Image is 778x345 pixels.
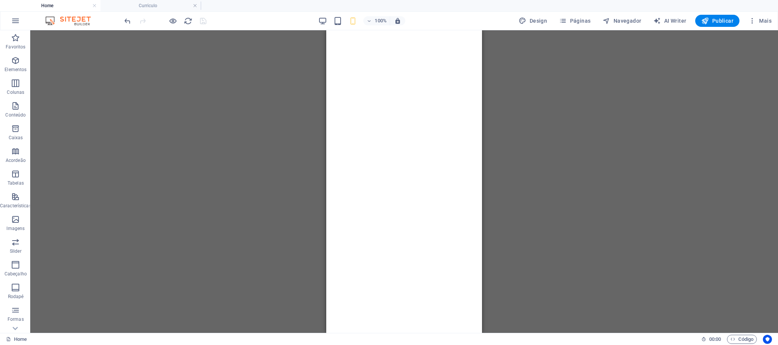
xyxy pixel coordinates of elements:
[559,17,590,25] span: Páginas
[375,16,387,25] h6: 100%
[123,16,132,25] button: undo
[695,15,739,27] button: Publicar
[516,15,550,27] div: Design (Ctrl+Alt+Y)
[394,17,401,24] i: Ao redimensionar, ajusta automaticamente o nível de zoom para caber no dispositivo escolhido.
[8,180,24,186] p: Tabelas
[556,15,594,27] button: Páginas
[184,17,192,25] i: Recarregar página
[600,15,644,27] button: Navegador
[749,17,772,25] span: Mais
[519,17,547,25] span: Design
[5,112,26,118] p: Conteúdo
[730,335,753,344] span: Código
[701,335,721,344] h6: Tempo de sessão
[6,44,25,50] p: Favoritos
[5,271,27,277] p: Cabeçalho
[714,336,716,342] span: :
[6,157,26,163] p: Acordeão
[516,15,550,27] button: Design
[709,335,721,344] span: 00 00
[363,16,390,25] button: 100%
[650,15,689,27] button: AI Writer
[763,335,772,344] button: Usercentrics
[727,335,757,344] button: Código
[745,15,775,27] button: Mais
[10,248,22,254] p: Slider
[101,2,201,10] h4: Curriculo
[8,316,24,322] p: Formas
[9,135,23,141] p: Caixas
[6,335,27,344] a: Clique para cancelar a seleção. Clique duas vezes para abrir as Páginas
[701,17,733,25] span: Publicar
[6,225,25,232] p: Imagens
[7,89,24,95] p: Colunas
[653,17,686,25] span: AI Writer
[603,17,641,25] span: Navegador
[5,67,26,73] p: Elementos
[183,16,192,25] button: reload
[43,16,100,25] img: Editor Logo
[123,17,132,25] i: Desfazer: Mudar espaçamento (Ctrl+Z)
[8,294,24,300] p: Rodapé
